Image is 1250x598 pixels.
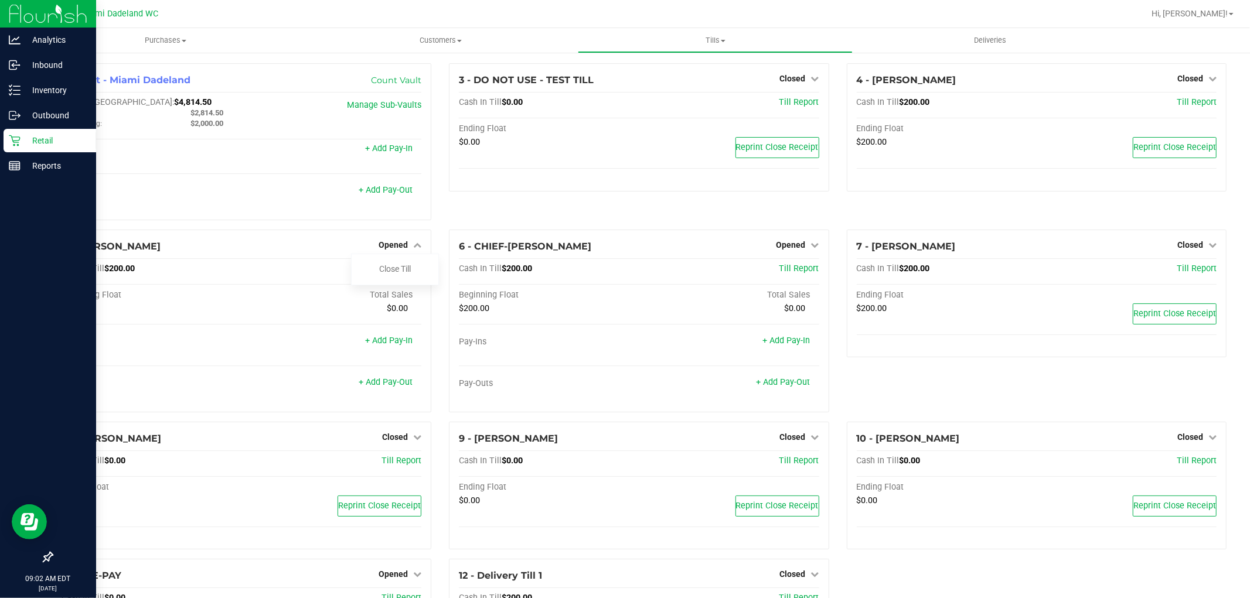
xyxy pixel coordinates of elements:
[1133,142,1216,152] span: Reprint Close Receipt
[459,433,558,444] span: 9 - [PERSON_NAME]
[21,159,91,173] p: Reports
[190,108,223,117] span: $2,814.50
[21,134,91,148] p: Retail
[379,240,408,250] span: Opened
[62,186,241,197] div: Pay-Outs
[62,74,190,86] span: 1 - Vault - Miami Dadeland
[21,83,91,97] p: Inventory
[81,9,159,19] span: Miami Dadeland WC
[857,456,900,466] span: Cash In Till
[1177,240,1203,250] span: Closed
[9,160,21,172] inline-svg: Reports
[62,433,161,444] span: 8 - [PERSON_NAME]
[785,303,806,313] span: $0.00
[857,124,1037,134] div: Ending Float
[763,336,810,346] a: + Add Pay-In
[28,35,303,46] span: Purchases
[757,377,810,387] a: + Add Pay-Out
[5,584,91,593] p: [DATE]
[578,35,852,46] span: Tills
[857,433,960,444] span: 10 - [PERSON_NAME]
[780,569,806,579] span: Closed
[779,456,819,466] a: Till Report
[241,290,421,300] div: Total Sales
[502,456,523,466] span: $0.00
[347,100,421,110] a: Manage Sub-Vaults
[338,496,421,517] button: Reprint Close Receipt
[9,59,21,71] inline-svg: Inbound
[459,137,480,147] span: $0.00
[776,240,806,250] span: Opened
[459,97,502,107] span: Cash In Till
[459,378,639,389] div: Pay-Outs
[459,290,639,300] div: Beginning Float
[365,143,413,153] a: + Add Pay-In
[857,290,1037,300] div: Ending Float
[502,264,532,274] span: $200.00
[853,28,1128,53] a: Deliveries
[857,482,1037,493] div: Ending Float
[62,337,241,347] div: Pay-Ins
[459,124,639,134] div: Ending Float
[780,74,806,83] span: Closed
[1177,456,1217,466] a: Till Report
[459,74,594,86] span: 3 - DO NOT USE - TEST TILL
[303,28,578,53] a: Customers
[190,119,223,128] span: $2,000.00
[459,337,639,347] div: Pay-Ins
[459,456,502,466] span: Cash In Till
[382,432,408,442] span: Closed
[1177,97,1217,107] a: Till Report
[502,97,523,107] span: $0.00
[459,570,542,581] span: 12 - Delivery Till 1
[639,290,819,300] div: Total Sales
[21,33,91,47] p: Analytics
[459,496,480,505] span: $0.00
[9,110,21,121] inline-svg: Outbound
[21,108,91,122] p: Outbound
[857,97,900,107] span: Cash In Till
[28,28,303,53] a: Purchases
[304,35,577,46] span: Customers
[857,241,956,252] span: 7 - [PERSON_NAME]
[9,84,21,96] inline-svg: Inventory
[21,58,91,72] p: Inbound
[779,97,819,107] a: Till Report
[1177,264,1217,274] a: Till Report
[9,34,21,46] inline-svg: Analytics
[779,264,819,274] a: Till Report
[900,264,930,274] span: $200.00
[857,496,878,505] span: $0.00
[1152,9,1228,18] span: Hi, [PERSON_NAME]!
[1177,74,1203,83] span: Closed
[382,456,421,466] span: Till Report
[578,28,853,53] a: Tills
[736,142,819,152] span: Reprint Close Receipt
[1133,501,1216,511] span: Reprint Close Receipt
[958,35,1022,46] span: Deliveries
[62,145,241,155] div: Pay-Ins
[900,456,921,466] span: $0.00
[104,456,125,466] span: $0.00
[62,97,174,107] span: Cash In [GEOGRAPHIC_DATA]:
[9,135,21,146] inline-svg: Retail
[359,185,413,195] a: + Add Pay-Out
[371,75,421,86] a: Count Vault
[735,137,819,158] button: Reprint Close Receipt
[900,97,930,107] span: $200.00
[857,264,900,274] span: Cash In Till
[387,303,408,313] span: $0.00
[5,573,91,584] p: 09:02 AM EDT
[735,496,819,517] button: Reprint Close Receipt
[62,290,241,300] div: Beginning Float
[459,264,502,274] span: Cash In Till
[857,303,887,313] span: $200.00
[62,241,161,252] span: 5 - [PERSON_NAME]
[459,241,591,252] span: 6 - CHIEF-[PERSON_NAME]
[12,504,47,539] iframe: Resource center
[365,336,413,346] a: + Add Pay-In
[379,264,411,274] a: Close Till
